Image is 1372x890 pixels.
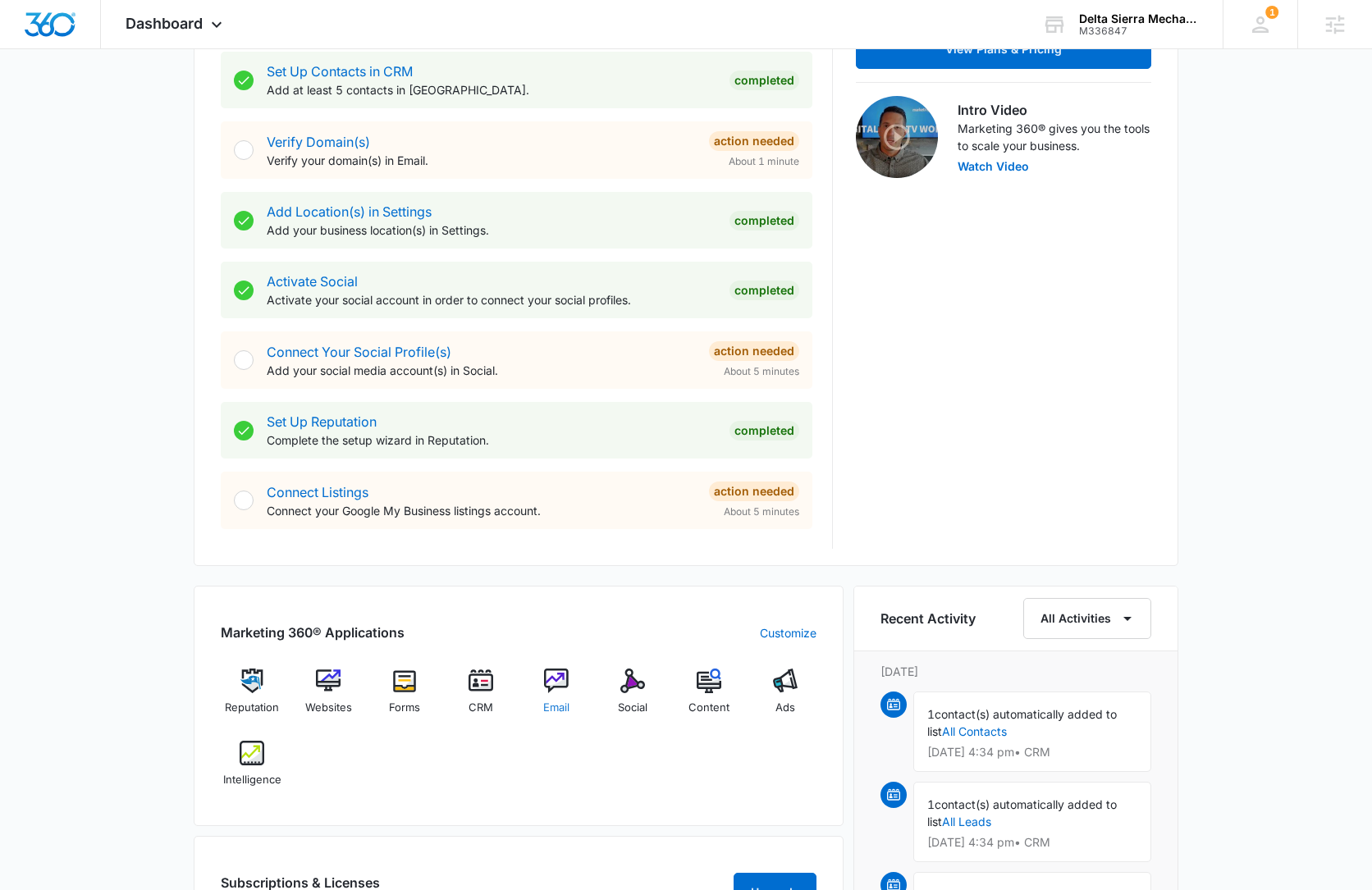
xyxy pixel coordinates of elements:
a: Reputation [221,669,284,728]
button: All Activities [1023,598,1151,639]
span: Ads [775,700,795,716]
div: Action Needed [709,482,799,501]
a: Set Up Reputation [267,413,377,430]
p: [DATE] 4:34 pm • CRM [927,837,1137,848]
span: About 5 minutes [724,364,799,379]
p: Add your social media account(s) in Social. [267,362,696,379]
a: Connect Your Social Profile(s) [267,344,451,360]
h6: Recent Activity [880,609,976,628]
a: Activate Social [267,273,358,290]
div: Action Needed [709,131,799,151]
a: Websites [297,669,360,728]
a: Add Location(s) in Settings [267,203,432,220]
a: Forms [373,669,437,728]
span: 1 [927,797,935,811]
p: [DATE] 4:34 pm • CRM [927,746,1137,758]
p: [DATE] [880,663,1151,680]
span: About 5 minutes [724,504,799,519]
a: All Leads [942,815,991,828]
span: Email [543,700,569,716]
div: Completed [729,211,799,230]
span: Forms [389,700,420,716]
div: account name [1079,12,1199,25]
a: Set Up Contacts in CRM [267,63,413,80]
span: contact(s) automatically added to list [927,797,1117,828]
p: Complete the setup wizard in Reputation. [267,431,716,449]
a: Connect Listings [267,484,368,500]
div: Completed [729,281,799,300]
h3: Intro Video [958,100,1151,120]
span: 1 [927,707,935,721]
a: Customize [760,624,816,641]
a: Email [525,669,588,728]
span: CRM [469,700,493,716]
span: Intelligence [223,772,281,788]
a: Intelligence [221,741,284,800]
p: Marketing 360® gives you the tools to scale your business. [958,120,1151,154]
div: Completed [729,421,799,440]
a: CRM [449,669,512,728]
div: Completed [729,71,799,90]
span: Reputation [225,700,279,716]
span: Content [688,700,729,716]
div: account id [1079,25,1199,37]
span: Social [618,700,647,716]
p: Add at least 5 contacts in [GEOGRAPHIC_DATA]. [267,81,716,98]
span: 1 [1265,6,1278,19]
span: About 1 minute [729,154,799,169]
button: View Plans & Pricing [856,30,1151,69]
span: contact(s) automatically added to list [927,707,1117,738]
span: Dashboard [126,15,203,32]
div: notifications count [1265,6,1278,19]
a: Ads [753,669,816,728]
button: Watch Video [958,161,1029,172]
a: Content [678,669,741,728]
p: Verify your domain(s) in Email. [267,152,696,169]
p: Connect your Google My Business listings account. [267,502,696,519]
span: Websites [305,700,352,716]
a: Verify Domain(s) [267,134,370,150]
p: Add your business location(s) in Settings. [267,221,716,239]
a: Social [601,669,665,728]
img: Intro Video [856,96,938,178]
div: Action Needed [709,341,799,361]
p: Activate your social account in order to connect your social profiles. [267,291,716,308]
a: All Contacts [942,724,1007,738]
h2: Marketing 360® Applications [221,623,405,642]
